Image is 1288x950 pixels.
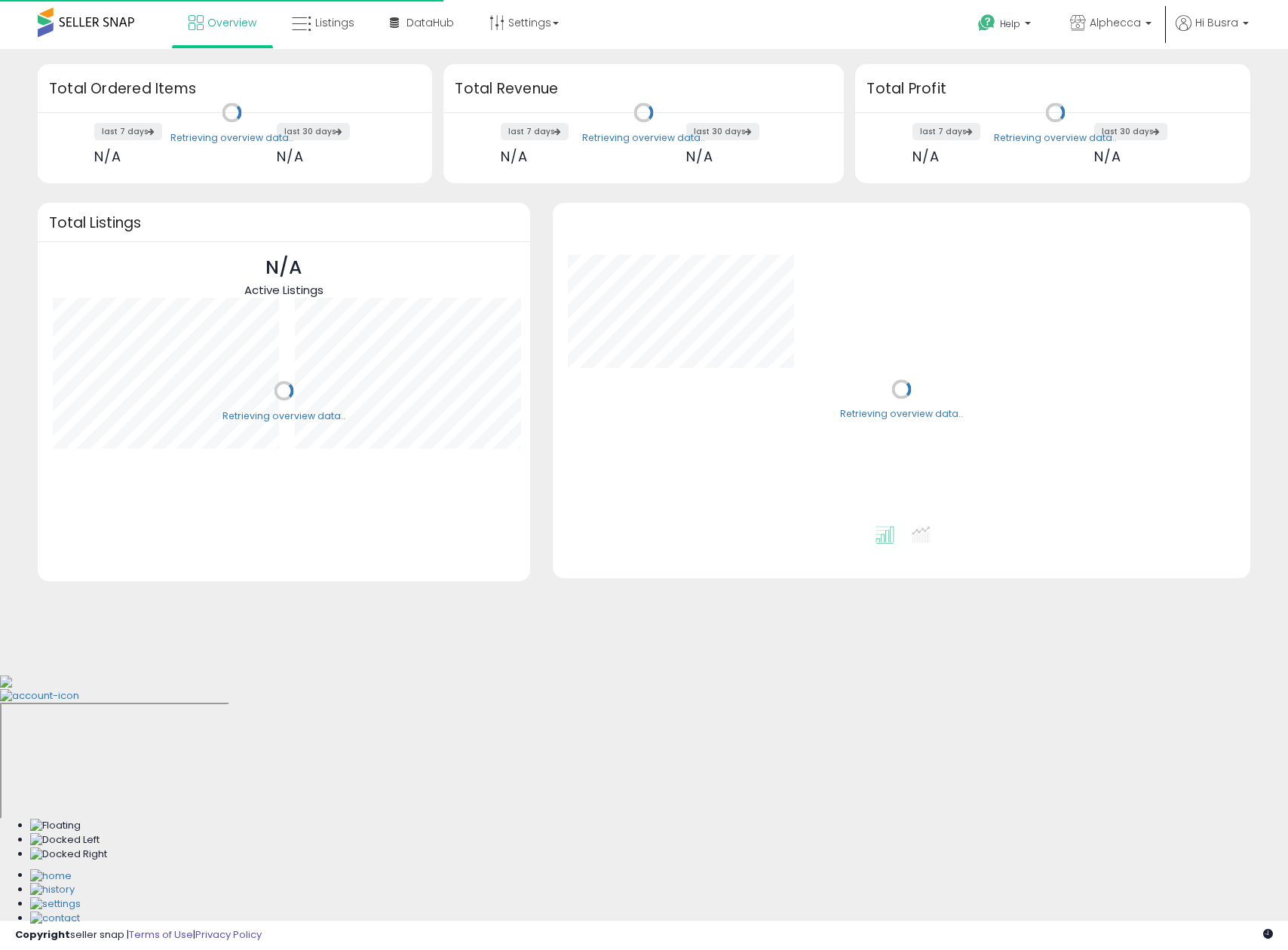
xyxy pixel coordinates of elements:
[222,409,345,423] div: Retrieving overview data..
[170,131,293,145] div: Retrieving overview data..
[582,131,705,145] div: Retrieving overview data..
[30,819,81,833] img: Floating
[207,15,256,30] span: Overview
[1176,15,1249,49] a: Hi Busra
[30,912,80,926] img: Contact
[1195,15,1238,30] span: Hi Busra
[966,2,1046,49] a: Help
[1090,15,1141,30] span: Alphecca
[994,131,1117,145] div: Retrieving overview data..
[315,15,354,30] span: Listings
[30,883,75,897] img: History
[30,833,100,847] img: Docked Left
[1000,17,1020,30] span: Help
[30,847,107,862] img: Docked Right
[406,15,454,30] span: DataHub
[30,897,81,912] img: Settings
[840,408,963,421] div: Retrieving overview data..
[977,14,996,32] i: Get Help
[30,869,72,884] img: Home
